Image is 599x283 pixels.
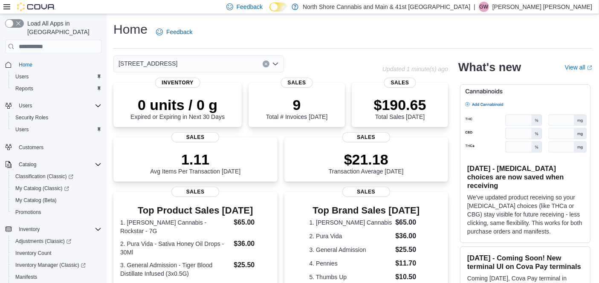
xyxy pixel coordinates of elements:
[15,159,101,170] span: Catalog
[237,3,263,11] span: Feedback
[458,61,521,74] h2: What's new
[12,236,101,246] span: Adjustments (Classic)
[9,83,105,95] button: Reports
[329,151,404,175] div: Transaction Average [DATE]
[234,217,270,228] dd: $65.00
[2,223,105,235] button: Inventory
[12,72,32,82] a: Users
[171,187,219,197] span: Sales
[9,259,105,271] a: Inventory Manager (Classic)
[281,78,313,88] span: Sales
[310,232,392,240] dt: 2. Pura Vida
[15,59,101,70] span: Home
[342,132,390,142] span: Sales
[9,182,105,194] a: My Catalog (Classic)
[12,183,101,193] span: My Catalog (Classic)
[467,164,583,190] h3: [DATE] - [MEDICAL_DATA] choices are now saved when receiving
[9,194,105,206] button: My Catalog (Beta)
[12,171,101,182] span: Classification (Classic)
[12,195,60,205] a: My Catalog (Beta)
[9,271,105,283] button: Manifests
[12,84,101,94] span: Reports
[395,217,423,228] dd: $65.00
[2,58,105,71] button: Home
[12,124,101,135] span: Users
[395,231,423,241] dd: $36.00
[263,61,269,67] button: Clear input
[119,58,177,69] span: [STREET_ADDRESS]
[15,85,33,92] span: Reports
[395,258,423,269] dd: $11.70
[120,240,230,257] dt: 2. Pura Vida - Sativa Honey Oil Drops - 30Ml
[12,248,101,258] span: Inventory Count
[374,96,426,120] div: Total Sales [DATE]
[19,226,40,233] span: Inventory
[15,114,48,121] span: Security Roles
[15,250,52,257] span: Inventory Count
[9,206,105,218] button: Promotions
[9,124,105,136] button: Users
[12,183,72,193] a: My Catalog (Classic)
[2,100,105,112] button: Users
[150,151,240,175] div: Avg Items Per Transaction [DATE]
[12,72,101,82] span: Users
[166,28,192,36] span: Feedback
[15,274,37,280] span: Manifests
[310,245,392,254] dt: 3. General Admission
[479,2,489,12] div: Griffin Wright
[303,2,470,12] p: North Shore Cannabis and Main & 41st [GEOGRAPHIC_DATA]
[474,2,475,12] p: |
[15,197,57,204] span: My Catalog (Beta)
[15,60,36,70] a: Home
[19,61,32,68] span: Home
[2,159,105,170] button: Catalog
[12,260,101,270] span: Inventory Manager (Classic)
[155,78,200,88] span: Inventory
[272,61,279,67] button: Open list of options
[382,66,448,72] p: Updated 1 minute(s) ago
[15,73,29,80] span: Users
[467,254,583,271] h3: [DATE] - Coming Soon! New terminal UI on Cova Pay terminals
[113,21,148,38] h1: Home
[12,113,52,123] a: Security Roles
[15,126,29,133] span: Users
[384,78,416,88] span: Sales
[310,273,392,281] dt: 5. Thumbs Up
[12,84,37,94] a: Reports
[24,19,101,36] span: Load All Apps in [GEOGRAPHIC_DATA]
[9,247,105,259] button: Inventory Count
[153,23,196,40] a: Feedback
[374,96,426,113] p: $190.65
[15,141,101,152] span: Customers
[15,224,43,234] button: Inventory
[395,272,423,282] dd: $10.50
[342,187,390,197] span: Sales
[12,207,101,217] span: Promotions
[12,272,41,282] a: Manifests
[492,2,592,12] p: [PERSON_NAME] [PERSON_NAME]
[9,71,105,83] button: Users
[310,205,423,216] h3: Top Brand Sales [DATE]
[9,235,105,247] a: Adjustments (Classic)
[479,2,488,12] span: GW
[310,259,392,268] dt: 4. Pennies
[15,142,47,153] a: Customers
[12,171,77,182] a: Classification (Classic)
[310,218,392,227] dt: 1. [PERSON_NAME] Cannabis
[15,209,41,216] span: Promotions
[2,141,105,153] button: Customers
[150,151,240,168] p: 1.11
[234,260,270,270] dd: $25.50
[329,151,404,168] p: $21.18
[130,96,225,120] div: Expired or Expiring in Next 30 Days
[15,173,73,180] span: Classification (Classic)
[19,161,36,168] span: Catalog
[395,245,423,255] dd: $25.50
[12,236,75,246] a: Adjustments (Classic)
[12,195,101,205] span: My Catalog (Beta)
[15,224,101,234] span: Inventory
[12,272,101,282] span: Manifests
[171,132,219,142] span: Sales
[15,101,35,111] button: Users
